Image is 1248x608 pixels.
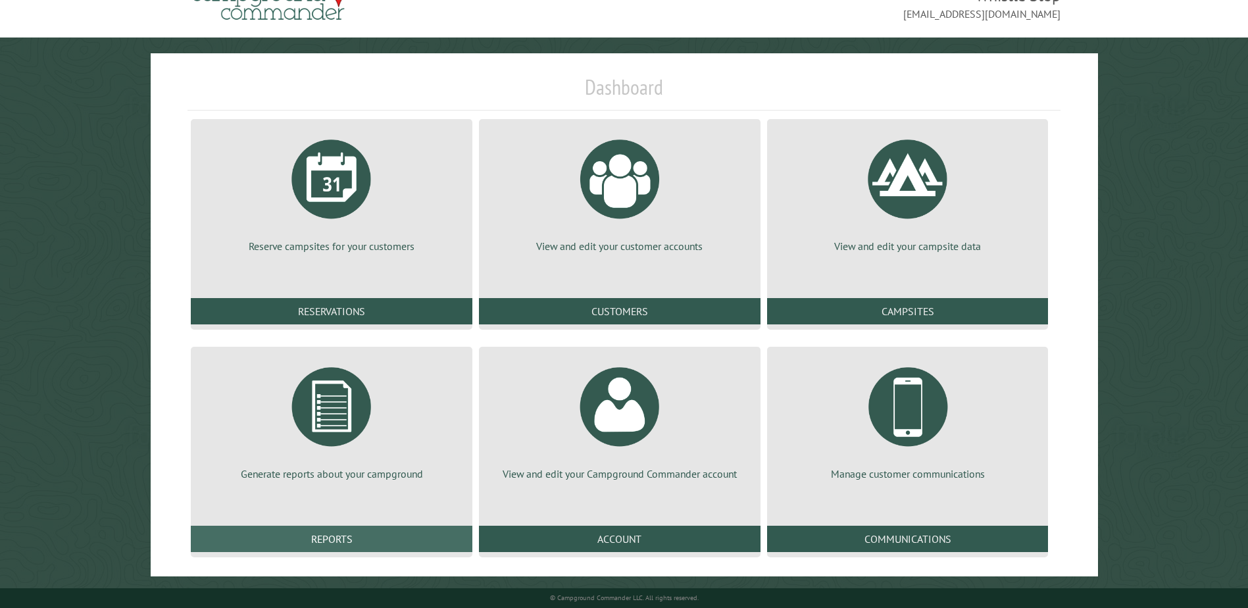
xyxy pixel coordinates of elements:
a: Generate reports about your campground [207,357,457,481]
a: Communications [767,526,1049,552]
a: Campsites [767,298,1049,324]
p: Manage customer communications [783,467,1033,481]
p: View and edit your campsite data [783,239,1033,253]
p: View and edit your Campground Commander account [495,467,745,481]
a: Reports [191,526,472,552]
a: Account [479,526,761,552]
small: © Campground Commander LLC. All rights reserved. [550,594,699,602]
a: Customers [479,298,761,324]
a: View and edit your campsite data [783,130,1033,253]
p: View and edit your customer accounts [495,239,745,253]
a: View and edit your customer accounts [495,130,745,253]
h1: Dashboard [187,74,1060,111]
p: Generate reports about your campground [207,467,457,481]
p: Reserve campsites for your customers [207,239,457,253]
a: Manage customer communications [783,357,1033,481]
a: View and edit your Campground Commander account [495,357,745,481]
a: Reservations [191,298,472,324]
a: Reserve campsites for your customers [207,130,457,253]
